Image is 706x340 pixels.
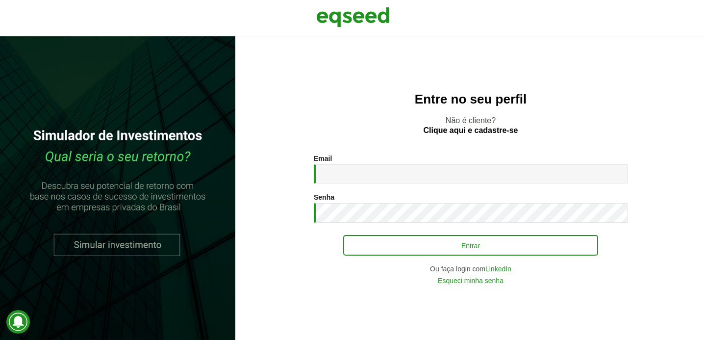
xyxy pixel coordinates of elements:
[438,277,504,284] a: Esqueci minha senha
[485,265,511,272] a: LinkedIn
[314,155,332,162] label: Email
[314,265,628,272] div: Ou faça login com
[424,127,518,134] a: Clique aqui e cadastre-se
[314,194,334,201] label: Senha
[255,116,686,134] p: Não é cliente?
[343,235,598,256] button: Entrar
[255,92,686,106] h2: Entre no seu perfil
[316,5,390,29] img: EqSeed Logo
